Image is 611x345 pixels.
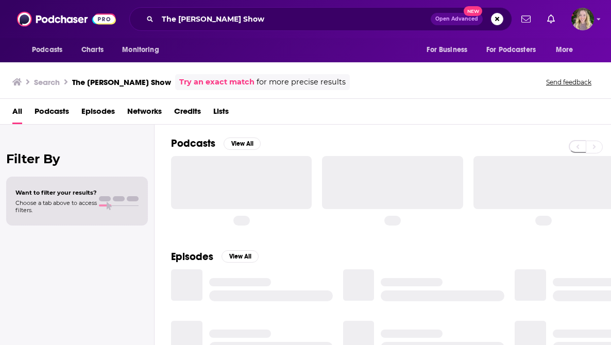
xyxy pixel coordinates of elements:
[72,77,171,87] h3: The [PERSON_NAME] Show
[25,40,76,60] button: open menu
[15,189,97,196] span: Want to filter your results?
[122,43,159,57] span: Monitoring
[6,151,148,166] h2: Filter By
[34,77,60,87] h3: Search
[431,13,483,25] button: Open AdvancedNew
[480,40,551,60] button: open menu
[171,250,259,263] a: EpisodesView All
[12,103,22,124] a: All
[115,40,172,60] button: open menu
[127,103,162,124] a: Networks
[543,10,559,28] a: Show notifications dropdown
[556,43,573,57] span: More
[222,250,259,263] button: View All
[543,78,595,87] button: Send feedback
[571,8,594,30] span: Logged in as lauren19365
[549,40,586,60] button: open menu
[35,103,69,124] a: Podcasts
[32,43,62,57] span: Podcasts
[171,137,215,150] h2: Podcasts
[517,10,535,28] a: Show notifications dropdown
[171,250,213,263] h2: Episodes
[486,43,536,57] span: For Podcasters
[224,137,261,150] button: View All
[171,137,261,150] a: PodcastsView All
[75,40,110,60] a: Charts
[213,103,229,124] a: Lists
[129,7,512,31] div: Search podcasts, credits, & more...
[435,16,478,22] span: Open Advanced
[15,199,97,214] span: Choose a tab above to access filters.
[464,6,482,16] span: New
[571,8,594,30] img: User Profile
[571,8,594,30] button: Show profile menu
[257,76,346,88] span: for more precise results
[17,9,116,29] img: Podchaser - Follow, Share and Rate Podcasts
[419,40,480,60] button: open menu
[158,11,431,27] input: Search podcasts, credits, & more...
[81,103,115,124] a: Episodes
[427,43,467,57] span: For Business
[174,103,201,124] a: Credits
[81,43,104,57] span: Charts
[179,76,254,88] a: Try an exact match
